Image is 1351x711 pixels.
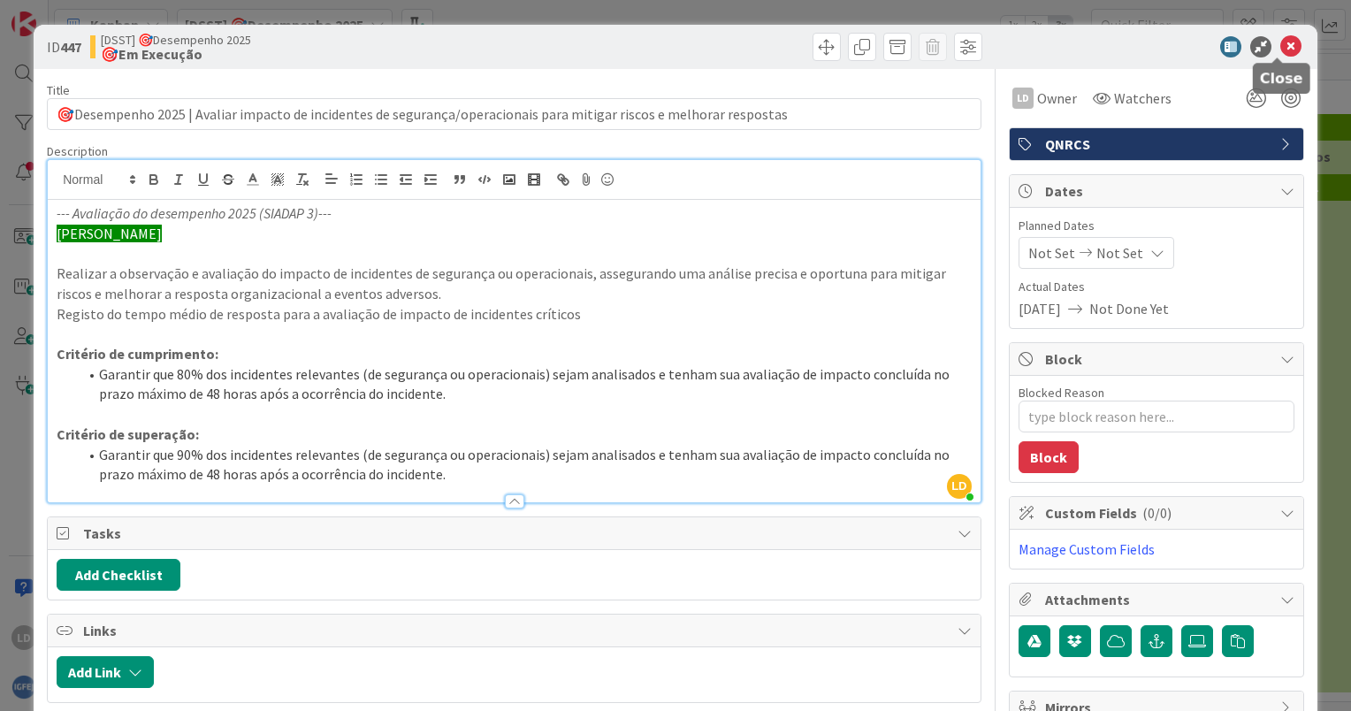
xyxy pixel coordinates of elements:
span: Actual Dates [1019,278,1294,296]
b: 🎯Em Execução [101,47,251,61]
p: Registo do tempo médio de resposta para a avaliação de impacto de incidentes críticos [57,304,972,325]
span: Links [83,620,949,641]
span: Custom Fields [1045,502,1271,524]
span: [DATE] [1019,298,1061,319]
p: Realizar a observação e avaliação do impacto de incidentes de segurança ou operacionais, assegura... [57,264,972,303]
em: --- Avaliação do desempenho 2025 (SIADAP 3)--- [57,204,332,222]
label: Title [47,82,70,98]
a: Manage Custom Fields [1019,540,1155,558]
div: LD [1012,88,1034,109]
input: type card name here... [47,98,981,130]
span: Planned Dates [1019,217,1294,235]
h5: Close [1260,70,1303,87]
span: Not Set [1096,242,1143,264]
span: [PERSON_NAME] [57,225,162,242]
label: Blocked Reason [1019,385,1104,401]
span: Block [1045,348,1271,370]
span: Owner [1037,88,1077,109]
span: [DSST] 🎯Desempenho 2025 [101,33,251,47]
li: Garantir que 90% dos incidentes relevantes (de segurança ou operacionais) sejam analisados e tenh... [78,445,972,485]
button: Block [1019,441,1079,473]
li: Garantir que 80% dos incidentes relevantes (de segurança ou operacionais) sejam analisados e tenh... [78,364,972,404]
span: Not Set [1028,242,1075,264]
b: 447 [60,38,81,56]
span: ( 0/0 ) [1142,504,1172,522]
span: Description [47,143,108,159]
span: Attachments [1045,589,1271,610]
span: Watchers [1114,88,1172,109]
span: LD [947,474,972,499]
span: Dates [1045,180,1271,202]
strong: Critério de cumprimento: [57,345,218,363]
span: ID [47,36,81,57]
span: Tasks [83,523,949,544]
span: QNRCS [1045,134,1271,155]
button: Add Checklist [57,559,180,591]
span: Not Done Yet [1089,298,1169,319]
strong: Critério de superação: [57,425,199,443]
button: Add Link [57,656,154,688]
